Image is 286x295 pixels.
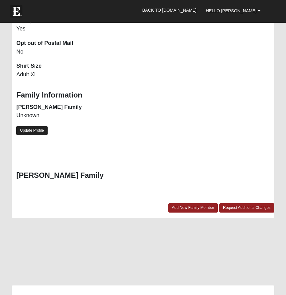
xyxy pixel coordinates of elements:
span: Hello [PERSON_NAME] [206,8,257,13]
dd: No [16,48,269,56]
h3: Family Information [16,91,269,100]
img: Eleven22 logo [10,5,22,18]
a: Request Additional Changes [219,203,274,212]
dt: Shirt Size [16,62,269,70]
dd: Adult XL [16,71,269,79]
dd: Yes [16,25,269,33]
dd: Unknown [16,112,269,120]
a: Back to [DOMAIN_NAME] [138,2,201,18]
a: Update Profile [16,126,48,135]
a: Add New Family Member [168,203,218,212]
dt: Opt out of Postal Mail [16,39,269,47]
a: Hello [PERSON_NAME] [201,3,265,18]
dt: [PERSON_NAME] Family [16,103,269,111]
h3: [PERSON_NAME] Family [16,171,269,180]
